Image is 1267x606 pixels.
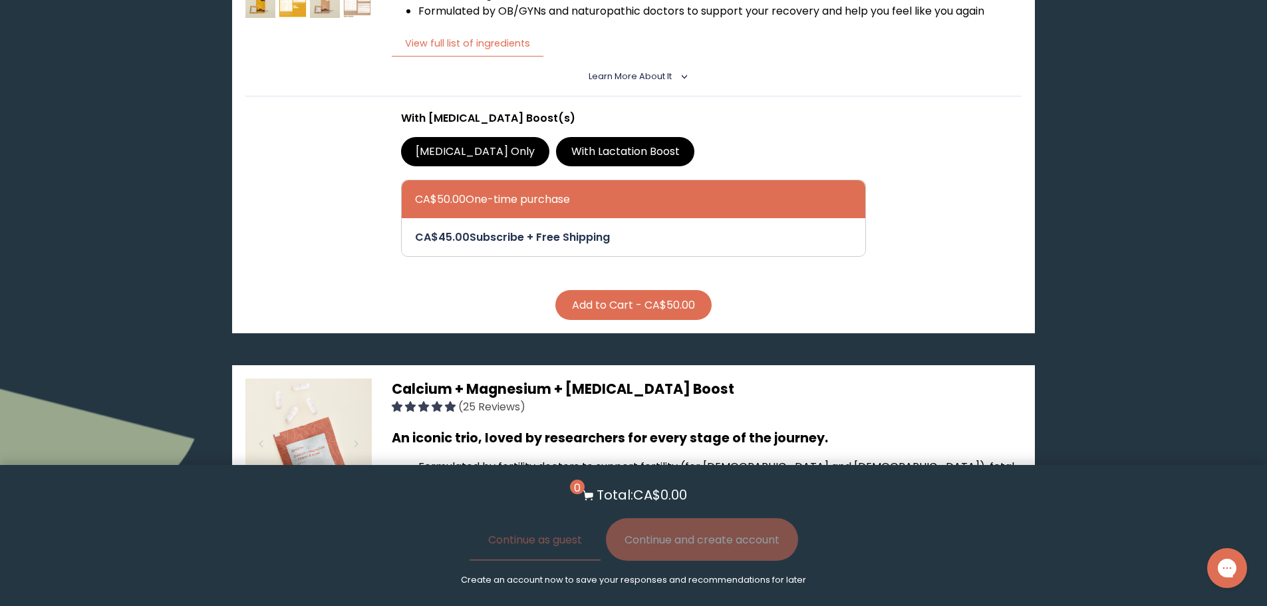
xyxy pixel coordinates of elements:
[555,290,712,320] button: Add to Cart - CA$50.00
[392,429,828,447] b: An iconic trio, loved by researchers for every stage of the journey.
[401,110,867,126] p: With [MEDICAL_DATA] Boost(s)
[401,137,550,166] label: [MEDICAL_DATA] Only
[392,399,458,414] span: 4.84 stars
[676,73,688,80] i: <
[470,518,601,561] button: Continue as guest
[392,379,734,398] span: Calcium + Magnesium + [MEDICAL_DATA] Boost
[597,485,687,505] p: Total: CA$0.00
[418,458,1021,492] li: Formulated by fertility doctors to support fertility (for [DEMOGRAPHIC_DATA] and [DEMOGRAPHIC_DAT...
[589,71,672,82] span: Learn More About it
[245,379,372,505] img: thumbnail image
[556,137,694,166] label: With Lactation Boost
[392,30,543,57] button: View full list of ingredients
[606,518,798,561] button: Continue and create account
[1200,543,1254,593] iframe: Gorgias live chat messenger
[589,71,678,82] summary: Learn More About it <
[461,574,806,586] p: Create an account now to save your responses and recommendations for later
[418,3,1021,19] li: Formulated by OB/GYNs and naturopathic doctors to support your recovery and help you feel like yo...
[570,480,585,494] span: 0
[458,399,525,414] span: (25 Reviews)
